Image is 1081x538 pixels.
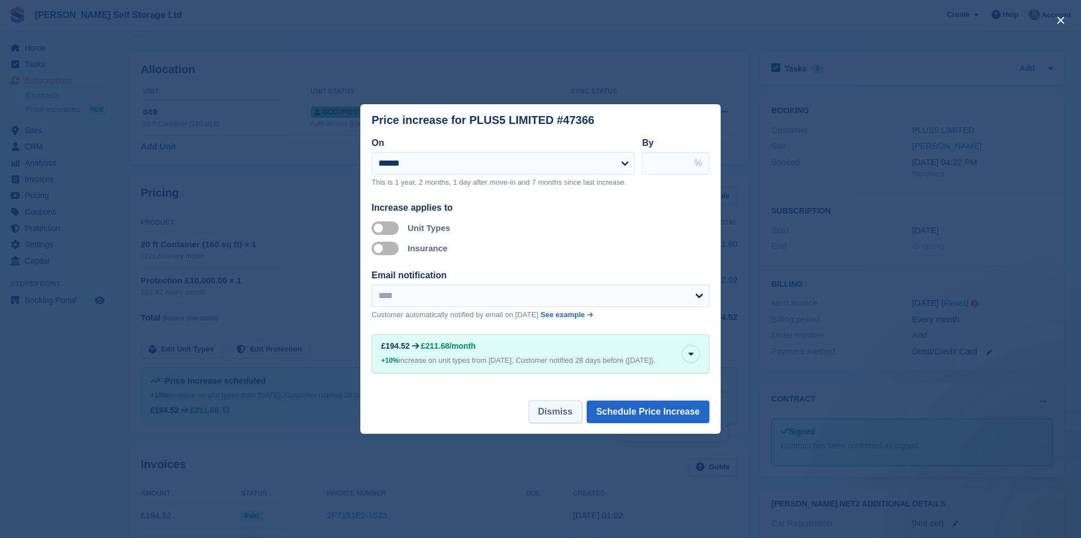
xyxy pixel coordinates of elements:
[381,355,399,366] div: +10%
[372,309,538,321] p: Customer automatically notified by email on [DATE]
[529,401,582,423] button: Dismiss
[449,341,476,350] span: /month
[587,401,709,423] button: Schedule Price Increase
[516,356,655,364] span: Customer notified 28 days before ([DATE]).
[1052,11,1070,29] button: close
[372,228,403,229] label: Apply to unit types
[421,341,450,350] span: £211.68
[372,138,384,148] label: On
[642,138,653,148] label: By
[408,223,450,233] label: Unit Types
[381,356,513,364] span: increase on unit types from [DATE].
[540,309,593,321] a: See example
[372,248,403,250] label: Apply to insurance
[381,341,410,350] div: £194.52
[372,201,709,215] div: Increase applies to
[372,114,595,127] div: Price increase for PLUS5 LIMITED #47366
[372,270,446,280] label: Email notification
[408,243,448,253] label: Insurance
[372,177,635,188] p: This is 1 year, 2 months, 1 day after move-in and 7 months since last increase.
[540,310,585,319] span: See example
